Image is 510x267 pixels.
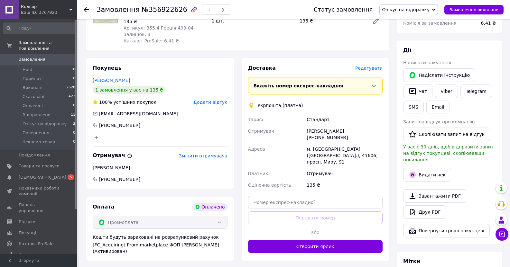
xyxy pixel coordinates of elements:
span: Артикул: B55,4 Греція 493-04 [124,25,194,31]
span: або [309,229,322,236]
button: Створити ярлик [248,240,383,253]
button: Надіслати інструкцію [403,68,475,82]
input: Номер експрес-накладної [248,196,383,209]
div: Оплачено [192,203,227,211]
span: Замовлення виконано [450,7,498,12]
span: Панель управління [19,202,60,214]
div: Повернутися назад [84,6,89,13]
span: Повідомлення [19,152,50,158]
span: Адреса [248,147,265,152]
span: Повернення [23,130,49,136]
span: Кольор [21,4,69,10]
div: 135 ₴ [305,179,384,191]
span: Очікує на відправку [23,121,67,127]
span: Написати покупцеві [403,60,451,65]
span: Відправлено [23,112,51,118]
span: Запит на відгук про компанію [403,119,475,124]
span: Нові [23,67,32,73]
a: Telegram [460,85,492,98]
span: Виконані [23,85,42,91]
div: [FC_Acquiring] Prom marketplace ФОП [PERSON_NAME] (Активирован) [93,242,227,254]
button: Скопіювати запит на відгук [403,128,490,141]
span: Комісія за замовлення [403,21,457,26]
span: Мітки [403,258,420,264]
div: Ваш ID: 3767923 [21,10,77,15]
div: Кошти будуть зараховані на розрахунковий рахунок [93,234,227,254]
a: [PERSON_NAME] [93,78,130,83]
span: Оціночна вартість [248,182,291,188]
span: У вас є 30 днів, щоб відправити запит на відгук покупцеві, скопіювавши посилання. [403,144,494,162]
span: Покупець [93,65,122,71]
span: Додати відгук [193,100,227,105]
span: Редагувати [355,66,383,71]
span: Покупці [19,230,36,236]
div: 135 ₴ [297,16,367,25]
span: Замовлення та повідомлення [19,40,77,51]
span: 423 [69,94,75,100]
span: Доставка [248,65,276,71]
div: Отримувач [305,168,384,179]
span: 0 [73,139,75,145]
div: 1 шт. [209,16,297,25]
span: Отримувач [248,129,274,134]
span: Каталог ProSale [19,241,53,247]
span: 0 [73,76,75,82]
span: 11 [71,112,75,118]
div: Статус замовлення [314,6,373,13]
span: Платник [248,171,268,176]
div: успішних покупок [93,99,156,105]
span: Очікує на відправку [382,7,430,12]
span: 100% [99,100,112,105]
span: Прийняті [23,76,42,82]
div: [PERSON_NAME] [93,165,227,171]
span: Оплата [93,204,114,210]
span: Аналітика [19,252,41,258]
span: [DEMOGRAPHIC_DATA] [19,174,66,180]
button: SMS [403,101,424,113]
div: [PERSON_NAME] [PHONE_NUMBER] [305,125,384,143]
span: Отримувач [93,152,132,158]
span: Вкажіть номер експрес-накладної [254,83,344,88]
span: [PHONE_NUMBER] [98,176,141,182]
button: Чат з покупцем [496,228,508,241]
span: Каталог ProSale: 6.41 ₴ [124,38,179,43]
input: Пошук [3,22,76,34]
a: Редагувати [370,14,383,27]
span: Тариф [248,117,263,122]
span: Залишок: 3 [124,32,151,37]
span: [EMAIL_ADDRESS][DOMAIN_NAME] [99,111,178,116]
span: 2 [73,121,75,127]
div: м. [GEOGRAPHIC_DATA] ([GEOGRAPHIC_DATA].), 41606, просп. Миру, 91 [305,143,384,168]
span: Замовлення [19,57,45,62]
div: 1 замовлення у вас на 135 ₴ [93,86,166,94]
span: 0 [73,103,75,109]
button: Чат [403,85,432,98]
div: Стандарт [305,114,384,125]
span: Показники роботи компанії [19,185,60,197]
span: 0 [73,67,75,73]
button: Повернути гроші покупцеві [403,224,490,237]
div: [PHONE_NUMBER] [98,122,141,129]
span: 2628 [66,85,75,91]
span: 6.41 ₴ [481,21,496,26]
a: Viber [435,85,458,98]
a: Друк PDF [403,205,446,219]
div: Укрпошта (платна) [256,102,305,109]
span: Змінити отримувача [179,153,227,158]
span: Замовлення [97,6,140,13]
span: №356922626 [142,6,187,13]
a: Завантажити PDF [403,189,466,203]
span: Скасовані [23,94,44,100]
span: 0 [73,130,75,136]
span: Чекаємо товар [23,139,55,145]
span: Оплачені [23,103,43,109]
span: Відгуки [19,219,35,225]
div: 135 ₴ [124,18,207,25]
span: Дії [403,47,411,53]
button: Замовлення виконано [444,5,504,14]
button: Email [426,101,450,113]
button: Видати чек [403,168,451,182]
span: Товари та послуги [19,163,60,169]
span: 5 [68,174,74,180]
